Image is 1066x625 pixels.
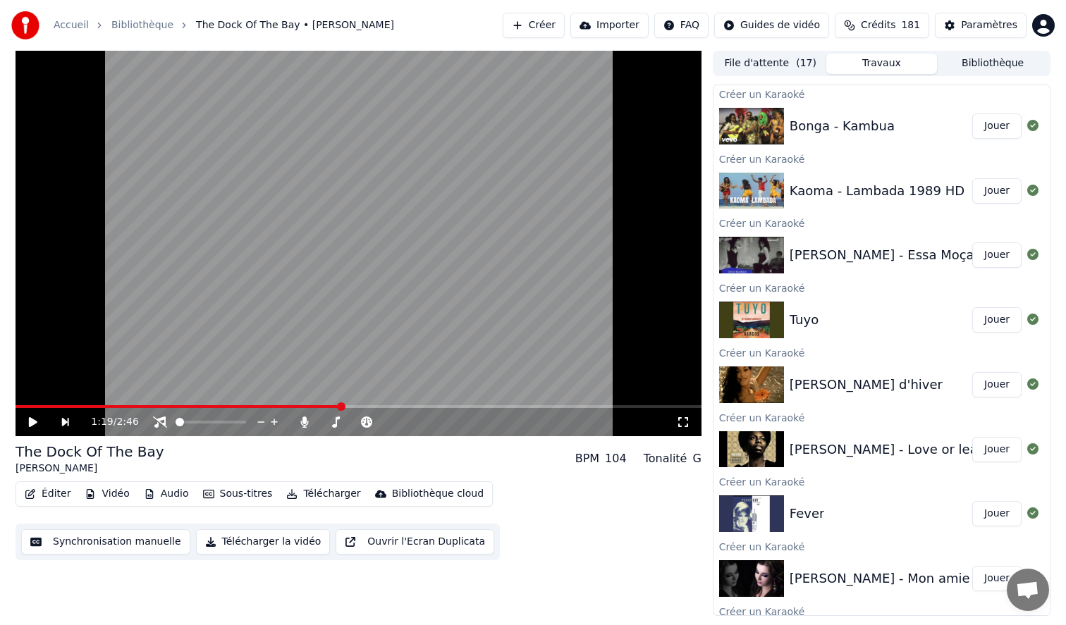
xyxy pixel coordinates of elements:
[714,13,829,38] button: Guides de vidéo
[570,13,649,38] button: Importer
[790,181,964,201] div: Kaoma - Lambada 1989 HD
[790,245,1055,265] div: [PERSON_NAME] - Essa Moça Tá Diferente
[392,487,484,501] div: Bibliothèque cloud
[972,178,1022,204] button: Jouer
[575,450,599,467] div: BPM
[21,529,190,555] button: Synchronisation manuelle
[713,214,1050,231] div: Créer un Karaoké
[790,440,1017,459] div: [PERSON_NAME] - Love or leave me
[935,13,1027,38] button: Paramètres
[281,484,366,504] button: Télécharger
[972,372,1022,397] button: Jouer
[503,13,565,38] button: Créer
[713,602,1050,619] div: Créer un Karaoké
[138,484,195,504] button: Audio
[91,415,125,429] div: /
[11,11,39,39] img: youka
[835,13,929,38] button: Crédits181
[713,344,1050,361] div: Créer un Karaoké
[196,529,331,555] button: Télécharger la vidéo
[972,242,1022,268] button: Jouer
[1007,569,1049,611] div: Ouvrir le chat
[790,310,819,330] div: Tuyo
[713,538,1050,555] div: Créer un Karaoké
[790,116,895,136] div: Bonga - Kambua
[692,450,701,467] div: G
[796,56,816,70] span: ( 17 )
[972,113,1022,139] button: Jouer
[654,13,709,38] button: FAQ
[16,462,164,476] div: [PERSON_NAME]
[826,54,938,74] button: Travaux
[713,85,1050,102] div: Créer un Karaoké
[972,501,1022,526] button: Jouer
[713,279,1050,296] div: Créer un Karaoké
[715,54,826,74] button: File d'attente
[54,18,394,32] nav: breadcrumb
[790,375,943,395] div: [PERSON_NAME] d'hiver
[713,473,1050,490] div: Créer un Karaoké
[54,18,89,32] a: Accueil
[937,54,1048,74] button: Bibliothèque
[713,150,1050,167] div: Créer un Karaoké
[111,18,173,32] a: Bibliothèque
[196,18,394,32] span: The Dock Of The Bay • [PERSON_NAME]
[972,307,1022,333] button: Jouer
[91,415,113,429] span: 1:19
[644,450,687,467] div: Tonalité
[197,484,278,504] button: Sous-titres
[861,18,895,32] span: Crédits
[713,409,1050,426] div: Créer un Karaoké
[336,529,494,555] button: Ouvrir l'Ecran Duplicata
[961,18,1017,32] div: Paramètres
[605,450,627,467] div: 104
[901,18,920,32] span: 181
[16,442,164,462] div: The Dock Of The Bay
[790,504,825,524] div: Fever
[972,566,1022,591] button: Jouer
[19,484,76,504] button: Éditer
[972,437,1022,462] button: Jouer
[79,484,135,504] button: Vidéo
[116,415,138,429] span: 2:46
